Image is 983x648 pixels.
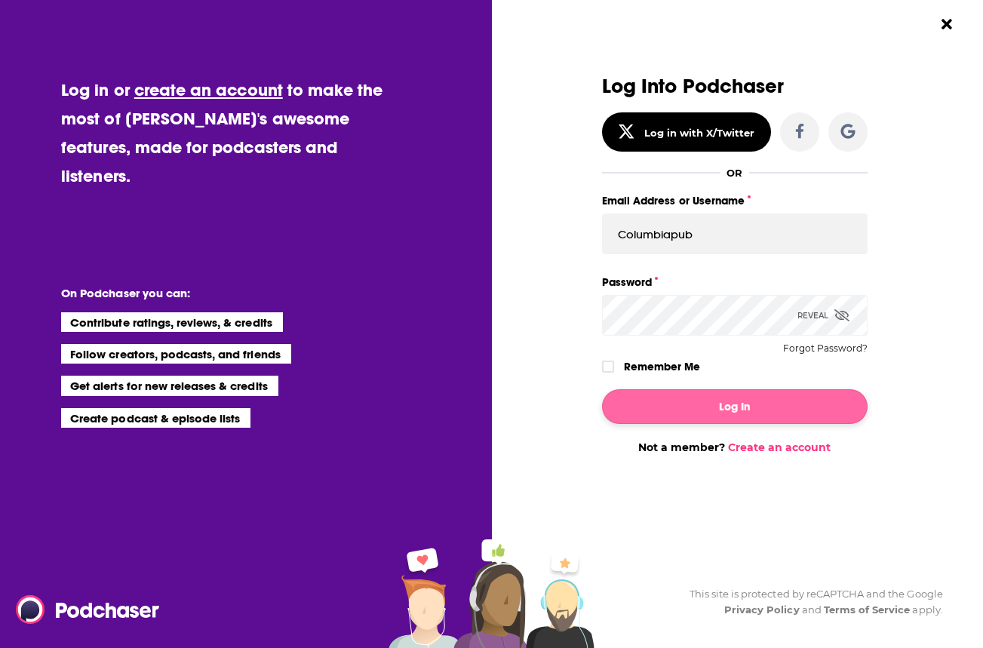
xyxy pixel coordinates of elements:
li: On Podchaser you can: [61,286,363,300]
img: Podchaser - Follow, Share and Rate Podcasts [16,595,161,624]
button: Close Button [932,10,961,38]
a: create an account [134,79,283,100]
button: Log In [602,389,868,424]
div: Log in with X/Twitter [644,127,755,139]
a: Terms of Service [824,603,911,616]
label: Email Address or Username [602,191,868,210]
div: Not a member? [602,441,868,454]
li: Follow creators, podcasts, and friends [61,344,291,364]
li: Get alerts for new releases & credits [61,376,278,395]
a: Podchaser - Follow, Share and Rate Podcasts [16,595,149,624]
button: Log in with X/Twitter [602,112,771,152]
div: This site is protected by reCAPTCHA and the Google and apply. [677,586,943,618]
div: Reveal [797,295,849,336]
a: Privacy Policy [724,603,800,616]
li: Contribute ratings, reviews, & credits [61,312,283,332]
button: Forgot Password? [783,343,868,354]
li: Create podcast & episode lists [61,408,250,428]
label: Remember Me [624,357,700,376]
label: Password [602,272,868,292]
input: Email Address or Username [602,213,868,254]
h3: Log Into Podchaser [602,75,868,97]
div: OR [726,167,742,179]
a: Create an account [728,441,831,454]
